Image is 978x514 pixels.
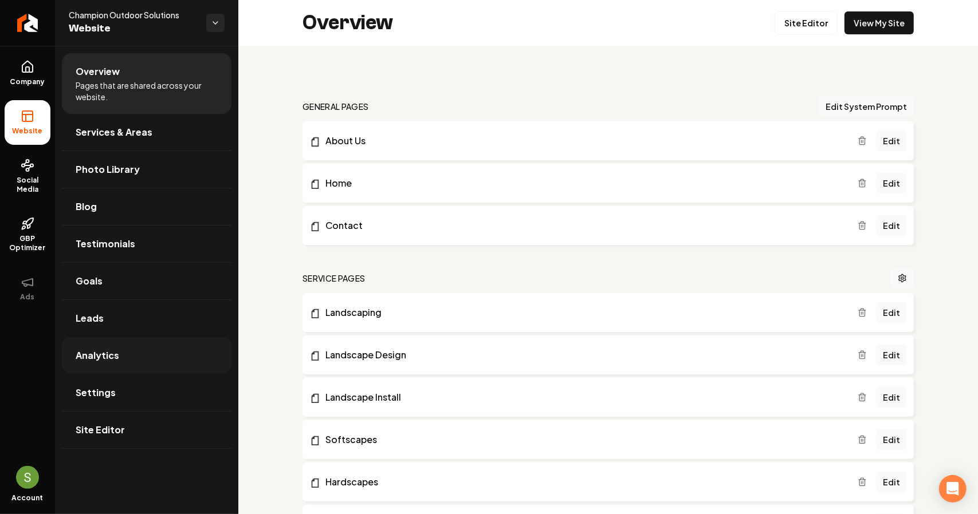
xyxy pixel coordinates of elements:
[76,349,119,362] span: Analytics
[303,11,393,34] h2: Overview
[5,149,50,203] a: Social Media
[12,493,44,503] span: Account
[62,374,231,411] a: Settings
[309,348,858,362] a: Landscape Design
[309,219,858,232] a: Contact
[5,51,50,96] a: Company
[69,9,197,21] span: Champion Outdoor Solutions
[62,263,231,299] a: Goals
[62,300,231,337] a: Leads
[939,475,967,503] div: Open Intercom Messenger
[76,65,120,78] span: Overview
[76,386,116,400] span: Settings
[76,237,135,251] span: Testimonials
[876,302,907,323] a: Edit
[62,114,231,151] a: Services & Areas
[876,345,907,365] a: Edit
[62,412,231,448] a: Site Editor
[76,125,152,139] span: Services & Areas
[876,215,907,236] a: Edit
[309,390,858,404] a: Landscape Install
[876,387,907,408] a: Edit
[16,292,40,302] span: Ads
[17,14,38,32] img: Rebolt Logo
[62,226,231,262] a: Testimonials
[62,188,231,225] a: Blog
[5,266,50,311] button: Ads
[62,151,231,188] a: Photo Library
[309,176,858,190] a: Home
[309,134,858,148] a: About Us
[76,423,125,437] span: Site Editor
[309,306,858,319] a: Landscaping
[76,274,103,288] span: Goals
[5,234,50,252] span: GBP Optimizer
[76,200,97,213] span: Blog
[76,163,140,176] span: Photo Library
[775,11,838,34] a: Site Editor
[876,173,907,193] a: Edit
[69,21,197,37] span: Website
[5,208,50,262] a: GBP Optimizer
[5,176,50,194] span: Social Media
[309,475,858,489] a: Hardscapes
[845,11,914,34] a: View My Site
[8,126,48,136] span: Website
[876,429,907,450] a: Edit
[309,433,858,446] a: Softscapes
[876,472,907,492] a: Edit
[303,272,366,284] h2: Service Pages
[16,466,39,489] button: Open user button
[819,96,914,117] button: Edit System Prompt
[303,101,369,112] h2: general pages
[62,337,231,374] a: Analytics
[76,311,104,325] span: Leads
[76,80,218,102] span: Pages that are shared across your website.
[16,466,39,489] img: Sales Champion
[6,77,50,86] span: Company
[876,131,907,151] a: Edit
